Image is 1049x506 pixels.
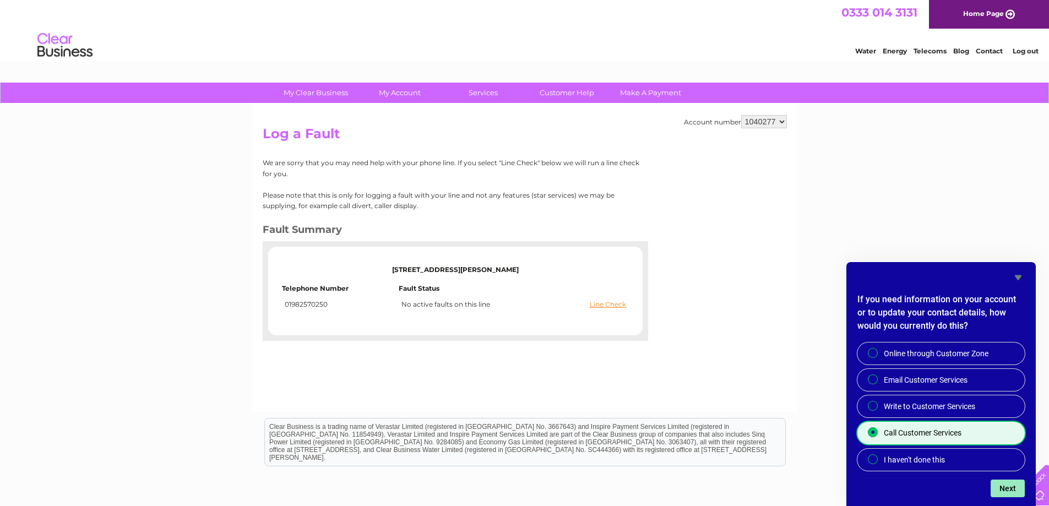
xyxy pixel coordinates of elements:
span: Write to Customer Services [884,401,975,412]
a: Water [855,47,876,55]
a: Line Check [590,301,626,308]
button: Next question [991,480,1025,497]
td: No active faults on this line [399,298,628,311]
div: Account number [684,115,787,128]
img: logo.png [37,29,93,62]
span: Email Customer Services [884,374,968,385]
a: Make A Payment [605,83,696,103]
a: Contact [976,47,1003,55]
a: Customer Help [521,83,612,103]
button: Hide survey [1012,271,1025,284]
td: Fault Status [399,285,628,298]
td: Telephone Number [282,285,399,298]
span: I haven't done this [884,454,945,465]
a: Log out [1013,47,1039,55]
a: Services [438,83,529,103]
div: Clear Business is a trading name of Verastar Limited (registered in [GEOGRAPHIC_DATA] No. 3667643... [265,6,785,53]
h3: Fault Summary [263,222,640,241]
div: If you need information on your account or to update your contact details, how would you currentl... [857,342,1025,471]
a: Telecoms [914,47,947,55]
span: Online through Customer Zone [884,348,988,359]
a: Energy [883,47,907,55]
a: My Account [354,83,445,103]
a: 0333 014 3131 [841,6,917,19]
a: My Clear Business [270,83,361,103]
h2: Log a Fault [263,126,787,147]
span: Call Customer Services [884,427,961,438]
a: Blog [953,47,969,55]
td: [STREET_ADDRESS][PERSON_NAME] [282,255,629,285]
h2: If you need information on your account or to update your contact details, how would you currentl... [857,293,1025,338]
td: 01982570250 [282,298,399,311]
p: We are sorry that you may need help with your phone line. If you select "Line Check" below we wil... [263,157,640,178]
p: Please note that this is only for logging a fault with your line and not any features (star servi... [263,190,640,211]
div: If you need information on your account or to update your contact details, how would you currentl... [857,271,1025,497]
